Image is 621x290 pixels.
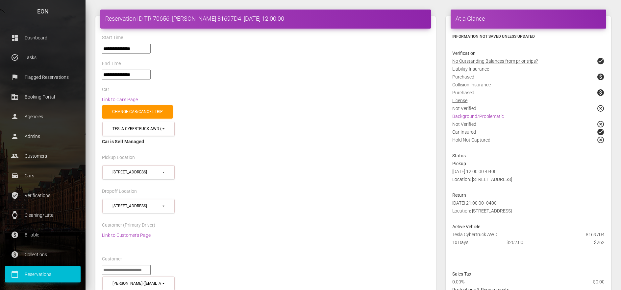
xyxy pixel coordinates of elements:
[102,60,121,67] label: End Time
[102,34,123,41] label: Start Time
[452,82,491,87] u: Collision Insurance
[112,126,161,132] div: Tesla Cybertruck AWD (81697D4 in 95148)
[447,136,609,152] div: Hold Not Captured
[102,222,155,229] label: Customer (Primary Driver)
[452,200,512,213] span: [DATE] 21:00:00 -0400 Location: [STREET_ADDRESS]
[5,187,81,204] a: verified_user Verifications
[502,238,556,246] div: $262.00
[447,128,609,136] div: Car Insured
[593,278,605,286] span: $0.00
[10,151,76,161] p: Customers
[10,33,76,43] p: Dashboard
[10,230,76,240] p: Billable
[102,188,137,195] label: Dropoff Location
[452,192,466,198] strong: Return
[10,112,76,122] p: Agencies
[112,203,161,209] div: [STREET_ADDRESS]
[5,148,81,164] a: people Customers
[447,89,609,97] div: Purchased
[452,153,466,158] strong: Status
[452,169,512,182] span: [DATE] 12:00:00 -0400 Location: [STREET_ADDRESS]
[597,136,605,144] span: highlight_off
[10,269,76,279] p: Reservations
[447,238,501,246] div: 1x Days:
[10,72,76,82] p: Flagged Reservations
[597,73,605,81] span: paid
[102,154,135,161] label: Pickup Location
[456,14,601,23] h4: At a Glance
[452,161,466,166] strong: Pickup
[5,167,81,184] a: drive_eta Cars
[5,30,81,46] a: dashboard Dashboard
[102,122,175,136] button: Tesla Cybertruck AWD (81697D4 in 95148)
[112,281,161,286] div: [PERSON_NAME] ([EMAIL_ADDRESS][DOMAIN_NAME])
[597,57,605,65] span: check_circle
[102,97,138,102] a: Link to Car's Page
[447,104,609,112] div: Not Verified
[5,108,81,125] a: person Agencies
[5,246,81,263] a: paid Collections
[10,92,76,102] p: Booking Portal
[10,171,76,181] p: Cars
[105,14,426,23] h4: Reservation ID TR-70656: [PERSON_NAME] 81697D4 [DATE] 12:00:00
[447,231,609,238] div: Tesla Cybertruck AWD
[452,114,504,119] a: Background/Problematic
[5,69,81,85] a: flag Flagged Reservations
[10,131,76,141] p: Admins
[102,233,151,238] a: Link to Customer's Page
[102,199,175,213] button: 3204 Corbal Ct (95148)
[597,120,605,128] span: highlight_off
[452,98,467,103] u: License
[102,138,429,145] div: Car is Self Managed
[5,49,81,66] a: task_alt Tasks
[102,86,109,93] label: Car
[5,207,81,223] a: watch Cleaning/Late
[452,66,489,72] u: Liability Insurance
[102,256,122,262] label: Customer
[5,89,81,105] a: corporate_fare Booking Portal
[5,266,81,282] a: calendar_today Reservations
[447,278,555,286] div: 0.00%
[452,271,471,277] strong: Sales Tax
[452,33,605,39] h6: Information not saved unless updated
[586,231,605,238] span: 81697D4
[597,89,605,97] span: paid
[597,104,605,112] span: highlight_off
[452,224,480,229] strong: Active Vehicle
[112,169,161,175] div: [STREET_ADDRESS]
[5,128,81,145] a: person Admins
[10,250,76,259] p: Collections
[102,105,173,119] a: Change car/cancel trip
[10,53,76,62] p: Tasks
[452,58,538,64] u: No Outstanding Balances from prior trips?
[452,51,476,56] strong: Verification
[447,120,609,128] div: Not Verified
[10,190,76,200] p: Verifications
[597,128,605,136] span: check_circle
[10,210,76,220] p: Cleaning/Late
[594,238,605,246] span: $262
[447,73,609,81] div: Purchased
[102,165,175,179] button: 3204 Corbal Ct (95148)
[5,227,81,243] a: paid Billable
